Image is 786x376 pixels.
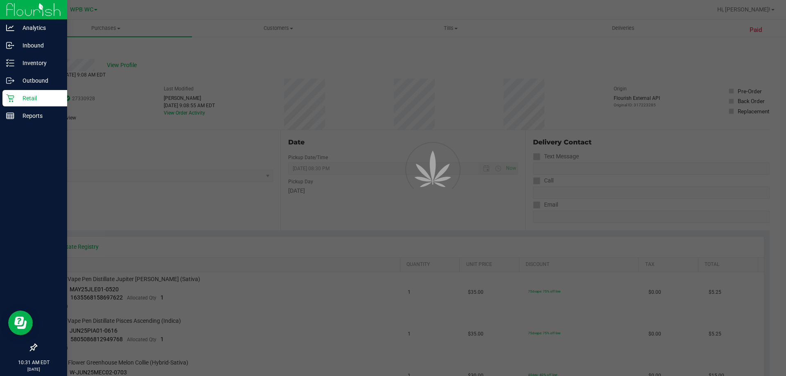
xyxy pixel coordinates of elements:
[6,77,14,85] inline-svg: Outbound
[6,24,14,32] inline-svg: Analytics
[4,359,63,366] p: 10:31 AM EDT
[14,76,63,86] p: Outbound
[6,94,14,102] inline-svg: Retail
[14,93,63,103] p: Retail
[6,112,14,120] inline-svg: Reports
[14,58,63,68] p: Inventory
[8,311,33,335] iframe: Resource center
[14,41,63,50] p: Inbound
[4,366,63,372] p: [DATE]
[14,111,63,121] p: Reports
[6,41,14,50] inline-svg: Inbound
[6,59,14,67] inline-svg: Inventory
[14,23,63,33] p: Analytics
